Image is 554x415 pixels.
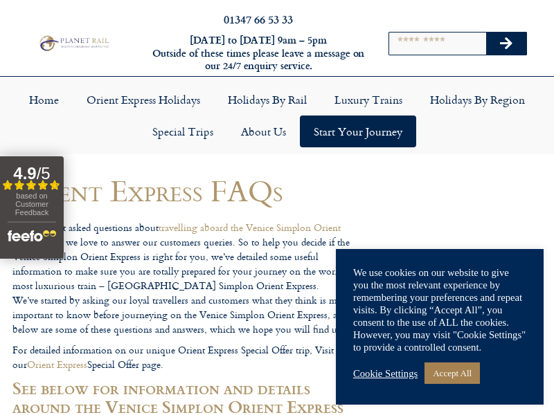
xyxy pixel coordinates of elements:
[12,174,361,207] h1: Orient Express FAQs
[224,11,293,27] a: 01347 66 53 33
[416,84,539,116] a: Holidays by Region
[15,84,73,116] a: Home
[486,33,526,55] button: Search
[353,266,526,353] div: We use cookies on our website to give you the most relevant experience by remembering your prefer...
[12,342,361,371] p: For detailed information on our unique Orient Express Special Offer trip, Visit our Special Offer...
[214,84,321,116] a: Holidays by Rail
[7,84,547,147] nav: Menu
[73,84,214,116] a: Orient Express Holidays
[353,367,418,380] a: Cookie Settings
[138,116,227,147] a: Special Trips
[227,116,300,147] a: About Us
[12,220,341,249] a: travelling aboard the Venice Simplon Orient Express
[37,34,111,52] img: Planet Rail Train Holidays Logo
[12,220,361,336] p: We often get asked questions about , and we love to answer our customers queries. So to help you ...
[27,357,87,371] a: Orient Express
[425,362,480,384] a: Accept All
[300,116,416,147] a: Start your Journey
[151,34,366,73] h6: [DATE] to [DATE] 9am – 5pm Outside of these times please leave a message on our 24/7 enquiry serv...
[321,84,416,116] a: Luxury Trains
